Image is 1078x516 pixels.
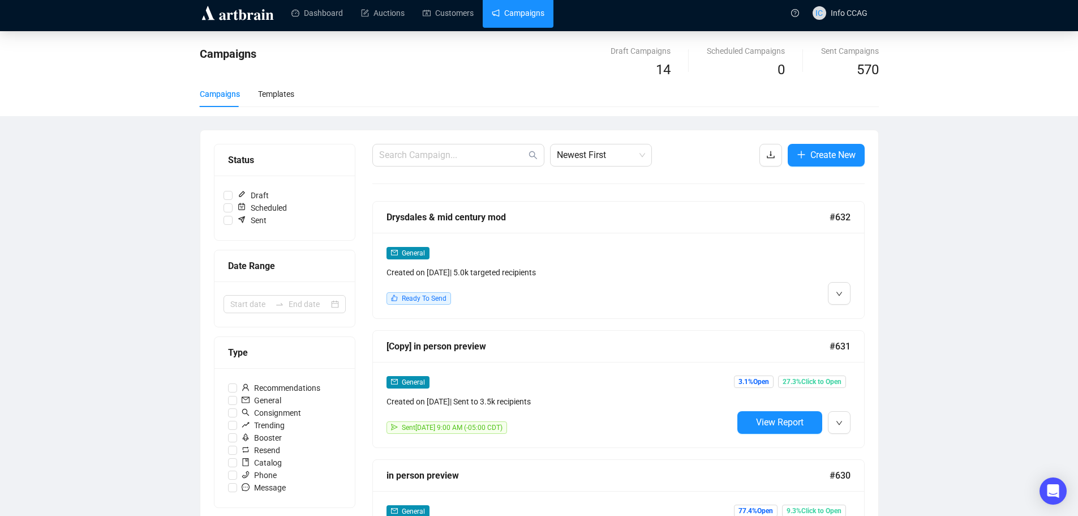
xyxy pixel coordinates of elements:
[372,330,865,448] a: [Copy] in person preview#631mailGeneralCreated on [DATE]| Sent to 3.5k recipientssendSent[DATE] 9...
[611,45,671,57] div: Draft Campaigns
[1040,477,1067,505] div: Open Intercom Messenger
[402,508,425,515] span: General
[734,376,774,388] span: 3.1% Open
[656,62,671,78] span: 14
[237,382,325,394] span: Recommendations
[830,339,851,353] span: #631
[372,201,865,319] a: Drysdales & mid century mod#632mailGeneralCreated on [DATE]| 5.0k targeted recipientslikeReady To...
[766,150,775,159] span: download
[391,249,398,256] span: mail
[228,153,341,167] div: Status
[402,249,425,257] span: General
[242,396,250,404] span: mail
[233,202,291,214] span: Scheduled
[233,214,271,227] span: Sent
[386,210,830,224] div: Drysdales & mid century mod
[778,376,846,388] span: 27.3% Click to Open
[228,259,341,273] div: Date Range
[230,298,270,310] input: Start date
[242,383,250,391] span: user
[379,148,526,162] input: Search Campaign...
[737,411,822,434] button: View Report
[200,47,256,61] span: Campaigns
[242,471,250,479] span: phone
[237,444,285,457] span: Resend
[831,8,867,18] span: Info CCAG
[242,421,250,429] span: rise
[778,62,785,78] span: 0
[275,300,284,309] span: to
[810,148,856,162] span: Create New
[237,432,286,444] span: Booster
[200,4,276,22] img: logo
[237,407,306,419] span: Consignment
[237,481,290,494] span: Message
[237,394,286,407] span: General
[242,433,250,441] span: rocket
[857,62,879,78] span: 570
[386,339,830,353] div: [Copy] in person preview
[402,295,446,302] span: Ready To Send
[242,458,250,466] span: book
[289,298,329,310] input: End date
[557,144,645,166] span: Newest First
[529,151,538,160] span: search
[242,483,250,491] span: message
[830,210,851,224] span: #632
[237,469,281,481] span: Phone
[200,88,240,100] div: Campaigns
[402,378,425,386] span: General
[386,395,733,408] div: Created on [DATE] | Sent to 3.5k recipients
[756,417,804,428] span: View Report
[815,7,823,19] span: IC
[788,144,865,167] button: Create New
[237,419,289,432] span: Trending
[391,424,398,430] span: send
[391,508,398,514] span: mail
[386,266,733,279] div: Created on [DATE] | 5.0k targeted recipients
[836,420,843,427] span: down
[391,378,398,385] span: mail
[836,291,843,297] span: down
[237,457,286,469] span: Catalog
[386,468,830,483] div: in person preview
[830,468,851,483] span: #630
[402,424,503,432] span: Sent [DATE] 9:00 AM (-05:00 CDT)
[228,346,341,360] div: Type
[821,45,879,57] div: Sent Campaigns
[797,150,806,159] span: plus
[275,300,284,309] span: swap-right
[258,88,294,100] div: Templates
[791,9,799,17] span: question-circle
[391,295,398,301] span: like
[242,408,250,416] span: search
[242,446,250,454] span: retweet
[707,45,785,57] div: Scheduled Campaigns
[233,189,273,202] span: Draft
